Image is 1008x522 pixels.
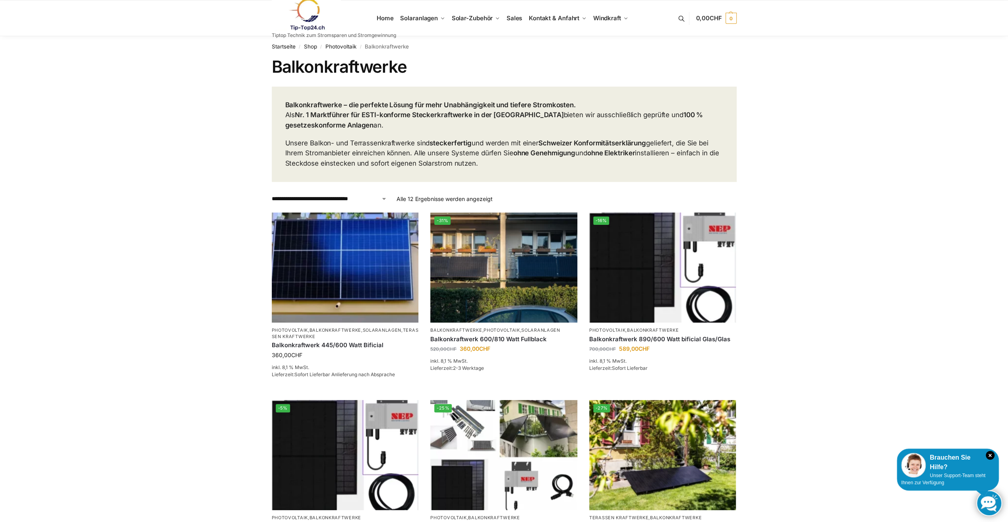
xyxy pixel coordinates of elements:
[590,0,631,36] a: Windkraft
[726,13,737,24] span: 0
[310,327,361,333] a: Balkonkraftwerke
[589,327,736,333] p: ,
[447,346,457,352] span: CHF
[484,327,520,333] a: Photovoltaik
[612,365,648,371] span: Sofort Lieferbar
[986,451,994,460] i: Schließen
[430,213,577,323] a: -31%2 Balkonkraftwerke
[619,345,650,352] bdi: 589,00
[529,14,579,22] span: Kontakt & Anfahrt
[589,358,736,365] p: inkl. 8,1 % MwSt.
[397,0,448,36] a: Solaranlagen
[587,149,635,157] strong: ohne Elektriker
[589,346,616,352] bdi: 700,00
[430,400,577,510] img: 860 Watt Komplett mit Balkonhalterung
[430,515,577,521] p: ,
[589,515,648,520] a: Terassen Kraftwerke
[430,327,577,333] p: , ,
[272,515,419,521] p: ,
[430,365,484,371] span: Lieferzeit:
[272,213,419,323] img: Solaranlage für den kleinen Balkon
[507,14,522,22] span: Sales
[272,43,296,50] a: Startseite
[696,14,722,22] span: 0,00
[272,33,396,38] p: Tiptop Technik zum Stromsparen und Stromgewinnung
[521,327,560,333] a: Solaranlagen
[589,400,736,510] a: -27%Steckerkraftwerk 890/600 Watt, mit Ständer für Terrasse inkl. Lieferung
[452,14,493,22] span: Solar-Zubehör
[285,101,576,109] strong: Balkonkraftwerke – die perfekte Lösung für mehr Unabhängigkeit und tiefere Stromkosten.
[430,358,577,365] p: inkl. 8,1 % MwSt.
[356,44,365,50] span: /
[525,0,590,36] a: Kontakt & Anfahrt
[295,111,563,119] strong: Nr. 1 Marktführer für ESTI-konforme Steckerkraftwerke in der [GEOGRAPHIC_DATA]
[430,515,466,520] a: Photovoltaik
[589,515,736,521] p: ,
[272,327,419,339] a: Terassen Kraftwerke
[272,341,419,349] a: Balkonkraftwerk 445/600 Watt Bificial
[310,515,361,520] a: Balkonkraftwerke
[272,364,419,371] p: inkl. 8,1 % MwSt.
[272,327,308,333] a: Photovoltaik
[291,352,302,358] span: CHF
[325,43,356,50] a: Photovoltaik
[460,345,490,352] bdi: 360,00
[901,473,985,485] span: Unser Support-Team steht Ihnen zur Verfügung
[627,327,679,333] a: Balkonkraftwerke
[503,0,525,36] a: Sales
[363,327,401,333] a: Solaranlagen
[638,345,650,352] span: CHF
[272,400,419,510] img: Bificiales Hochleistungsmodul
[317,44,325,50] span: /
[272,36,737,57] nav: Breadcrumb
[285,138,723,169] p: Unsere Balkon- und Terrassenkraftwerke sind und werden mit einer geliefert, die Sie bei Ihrem Str...
[696,6,736,30] a: 0,00CHF 0
[285,111,703,129] strong: 100 % gesetzeskonforme Anlagen
[272,371,395,377] span: Lieferzeit:
[272,352,302,358] bdi: 360,00
[538,139,646,147] strong: Schweizer Konformitätserklärung
[589,335,736,343] a: Balkonkraftwerk 890/600 Watt bificial Glas/Glas
[901,453,926,478] img: Customer service
[430,400,577,510] a: -25%860 Watt Komplett mit Balkonhalterung
[430,139,472,147] strong: steckerfertig
[710,14,722,22] span: CHF
[430,346,457,352] bdi: 520,00
[272,400,419,510] a: -5%Bificiales Hochleistungsmodul
[589,213,736,323] a: -16%Bificiales Hochleistungsmodul
[593,14,621,22] span: Windkraft
[589,400,736,510] img: Steckerkraftwerk 890/600 Watt, mit Ständer für Terrasse inkl. Lieferung
[589,213,736,323] img: Bificiales Hochleistungsmodul
[513,149,575,157] strong: ohne Genehmigung
[400,14,438,22] span: Solaranlagen
[294,371,395,377] span: Sofort Lieferbar Anlieferung nach Absprache
[589,327,625,333] a: Photovoltaik
[272,327,419,340] p: , , ,
[430,213,577,323] img: 2 Balkonkraftwerke
[296,44,304,50] span: /
[285,100,723,131] p: Als bieten wir ausschließlich geprüfte und an.
[453,365,484,371] span: 2-3 Werktage
[479,345,490,352] span: CHF
[901,453,994,472] div: Brauchen Sie Hilfe?
[468,515,520,520] a: Balkonkraftwerke
[589,365,648,371] span: Lieferzeit:
[272,515,308,520] a: Photovoltaik
[448,0,503,36] a: Solar-Zubehör
[650,515,702,520] a: Balkonkraftwerke
[430,327,482,333] a: Balkonkraftwerke
[397,195,493,203] p: Alle 12 Ergebnisse werden angezeigt
[272,195,387,203] select: Shop-Reihenfolge
[606,346,616,352] span: CHF
[304,43,317,50] a: Shop
[430,335,577,343] a: Balkonkraftwerk 600/810 Watt Fullblack
[272,57,737,77] h1: Balkonkraftwerke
